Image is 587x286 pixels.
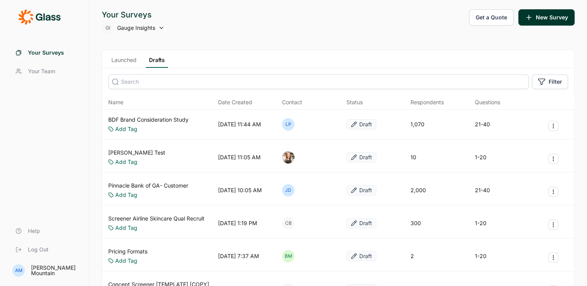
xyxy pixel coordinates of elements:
[346,98,363,106] div: Status
[28,246,48,253] span: Log Out
[282,184,294,196] div: JD
[115,158,137,166] a: Add Tag
[218,98,252,106] span: Date Created
[346,119,376,129] button: Draft
[475,219,487,227] div: 1-20
[282,151,294,164] img: k5jor735xiww1e2xqlyf.png
[346,185,376,195] button: Draft
[108,182,188,190] a: Pinnacle Bank of GA- Customer
[115,125,137,133] a: Add Tag
[548,253,558,263] button: Survey Actions
[102,22,114,34] div: GI
[475,98,500,106] div: Questions
[518,9,575,26] button: New Survey
[410,153,416,161] div: 10
[410,186,426,194] div: 2,000
[475,121,490,128] div: 21-40
[282,118,294,131] div: LP
[108,248,147,255] a: Pricing Formats
[12,264,25,277] div: AM
[218,186,262,194] div: [DATE] 10:05 AM
[218,252,259,260] div: [DATE] 7:37 AM
[108,116,189,124] a: BDF Brand Consideration Study
[346,251,376,261] button: Draft
[115,191,137,199] a: Add Tag
[548,187,558,197] button: Survey Actions
[218,219,257,227] div: [DATE] 1:19 PM
[410,98,444,106] div: Respondents
[108,98,123,106] span: Name
[117,24,155,32] span: Gauge Insights
[146,56,168,68] a: Drafts
[346,218,376,228] button: Draft
[28,67,55,75] span: Your Team
[282,250,294,262] div: BM
[115,224,137,232] a: Add Tag
[282,98,302,106] div: Contact
[548,220,558,230] button: Survey Actions
[115,257,137,265] a: Add Tag
[548,154,558,164] button: Survey Actions
[410,252,414,260] div: 2
[28,49,64,57] span: Your Surveys
[108,149,165,157] a: [PERSON_NAME] Test
[475,252,487,260] div: 1-20
[549,78,562,86] span: Filter
[108,74,529,89] input: Search
[108,56,140,68] a: Launched
[475,186,490,194] div: 21-40
[218,121,261,128] div: [DATE] 11:44 AM
[31,265,80,276] div: [PERSON_NAME] Mountain
[346,152,376,162] button: Draft
[475,153,487,161] div: 1-20
[410,219,421,227] div: 300
[218,153,261,161] div: [DATE] 11:05 AM
[282,217,294,229] div: CB
[102,9,164,20] div: Your Surveys
[108,215,204,222] a: Screener Airline Skincare Qual Recruit
[469,9,514,26] button: Get a Quote
[410,121,424,128] div: 1,070
[28,227,40,235] span: Help
[532,74,568,89] button: Filter
[548,121,558,131] button: Survey Actions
